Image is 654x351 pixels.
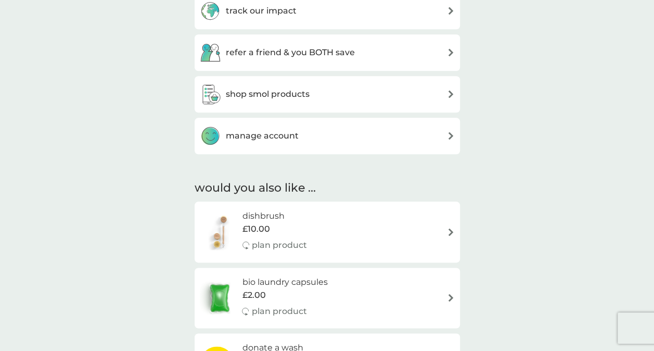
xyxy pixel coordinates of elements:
[200,280,239,316] img: bio laundry capsules
[195,180,460,196] h2: would you also like ...
[242,222,270,236] span: £10.00
[447,132,455,140] img: arrow right
[447,90,455,98] img: arrow right
[226,4,297,18] h3: track our impact
[447,294,455,302] img: arrow right
[447,7,455,15] img: arrow right
[242,275,327,289] h6: bio laundry capsules
[242,209,307,223] h6: dishbrush
[252,239,307,252] p: plan product
[226,46,355,59] h3: refer a friend & you BOTH save
[447,228,455,236] img: arrow right
[242,289,265,302] span: £2.00
[200,214,242,250] img: dishbrush
[226,87,310,101] h3: shop smol products
[251,305,306,318] p: plan product
[447,48,455,56] img: arrow right
[226,129,299,143] h3: manage account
